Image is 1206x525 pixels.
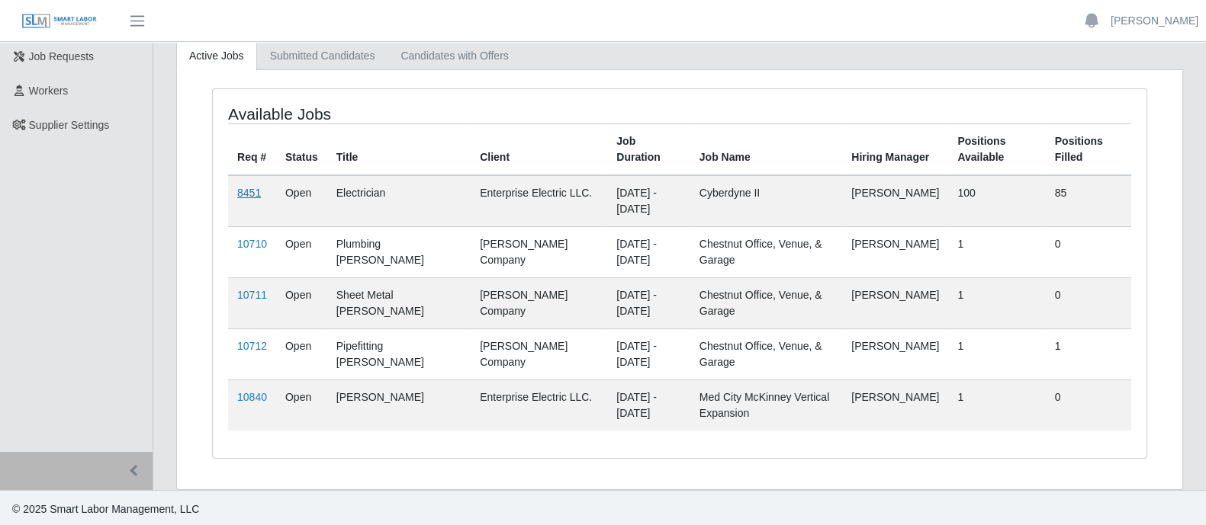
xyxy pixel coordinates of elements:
a: 8451 [237,187,261,199]
td: 1 [948,277,1045,328]
td: [DATE] - [DATE] [607,226,690,277]
td: 1 [948,328,1045,379]
td: Open [276,277,327,328]
td: Chestnut Office, Venue, & Garage [690,328,842,379]
td: Enterprise Electric LLC. [471,379,607,431]
td: [DATE] - [DATE] [607,379,690,431]
td: [PERSON_NAME] [842,328,948,379]
td: 100 [948,175,1045,227]
td: [PERSON_NAME] Company [471,277,607,328]
td: [PERSON_NAME] Company [471,328,607,379]
td: [PERSON_NAME] [842,379,948,431]
td: Open [276,328,327,379]
td: [PERSON_NAME] Company [471,226,607,277]
span: © 2025 Smart Labor Management, LLC [12,503,199,515]
td: Med City McKinney Vertical Expansion [690,379,842,431]
td: 1 [948,226,1045,277]
a: 10711 [237,289,267,301]
td: 0 [1046,226,1131,277]
td: Pipefitting [PERSON_NAME] [327,328,471,379]
td: Open [276,379,327,431]
td: [DATE] - [DATE] [607,277,690,328]
th: Client [471,123,607,175]
a: Candidates with Offers [388,41,521,71]
td: [PERSON_NAME] [842,277,948,328]
a: Submitted Candidates [257,41,388,71]
td: [DATE] - [DATE] [607,328,690,379]
span: Workers [29,85,69,97]
span: Job Requests [29,50,95,62]
td: [DATE] - [DATE] [607,175,690,227]
a: 10712 [237,340,267,352]
th: Job Name [690,123,842,175]
td: 0 [1046,277,1131,328]
td: 1 [948,379,1045,431]
th: Positions Available [948,123,1045,175]
td: Plumbing [PERSON_NAME] [327,226,471,277]
a: Active Jobs [176,41,257,71]
td: Chestnut Office, Venue, & Garage [690,226,842,277]
th: Hiring Manager [842,123,948,175]
td: Cyberdyne II [690,175,842,227]
th: Req # [228,123,276,175]
td: [PERSON_NAME] [842,175,948,227]
td: Enterprise Electric LLC. [471,175,607,227]
td: [PERSON_NAME] [327,379,471,431]
th: Title [327,123,471,175]
th: Job Duration [607,123,690,175]
td: Open [276,175,327,227]
td: Sheet Metal [PERSON_NAME] [327,277,471,328]
a: [PERSON_NAME] [1111,13,1198,29]
span: Supplier Settings [29,119,110,131]
th: Positions Filled [1046,123,1131,175]
td: 1 [1046,328,1131,379]
h4: Available Jobs [228,104,591,123]
img: SLM Logo [21,13,98,30]
td: Electrician [327,175,471,227]
th: Status [276,123,327,175]
a: 10840 [237,391,267,403]
td: Open [276,226,327,277]
a: 10710 [237,238,267,250]
td: [PERSON_NAME] [842,226,948,277]
td: 85 [1046,175,1131,227]
td: Chestnut Office, Venue, & Garage [690,277,842,328]
td: 0 [1046,379,1131,431]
